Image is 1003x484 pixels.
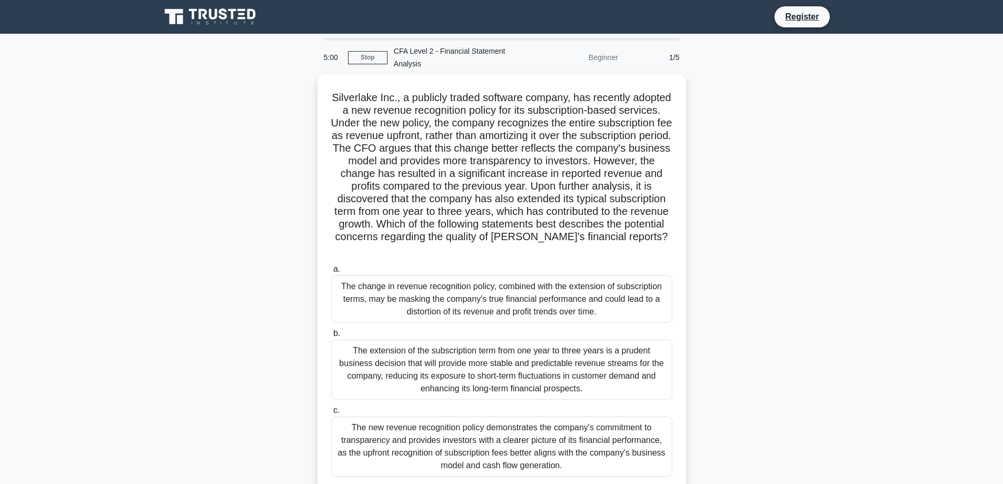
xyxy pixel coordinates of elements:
a: Register [779,10,825,23]
span: a. [333,264,340,273]
a: Stop [348,51,388,64]
span: c. [333,406,340,414]
span: b. [333,329,340,338]
h5: Silverlake Inc., a publicly traded software company, has recently adopted a new revenue recogniti... [330,91,673,256]
div: 5:00 [317,47,348,68]
div: Beginner [532,47,624,68]
div: CFA Level 2 - Financial Statement Analysis [388,41,532,74]
div: The extension of the subscription term from one year to three years is a prudent business decisio... [331,340,672,400]
div: 1/5 [624,47,686,68]
div: The change in revenue recognition policy, combined with the extension of subscription terms, may ... [331,275,672,323]
div: The new revenue recognition policy demonstrates the company's commitment to transparency and prov... [331,417,672,477]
